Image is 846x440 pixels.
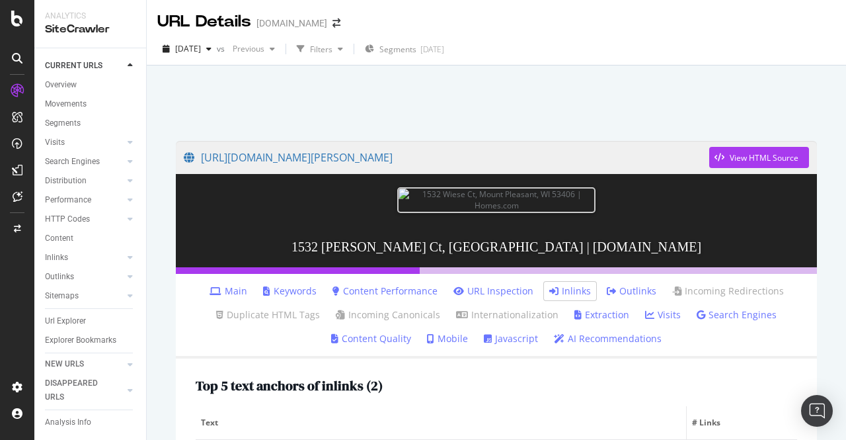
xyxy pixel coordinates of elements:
a: Javascript [484,332,538,345]
span: Text [201,417,677,429]
a: DISAPPEARED URLS [45,376,124,404]
div: HTTP Codes [45,212,90,226]
a: Sitemaps [45,289,124,303]
a: Visits [45,136,124,150]
div: Performance [45,193,91,207]
a: Content Quality [331,332,411,345]
button: View HTML Source [709,147,809,168]
span: 2025 Aug. 24th [175,43,201,54]
a: Performance [45,193,124,207]
button: Segments[DATE] [360,38,449,60]
div: Distribution [45,174,87,188]
div: arrow-right-arrow-left [332,19,340,28]
a: CURRENT URLS [45,59,124,73]
a: Explorer Bookmarks [45,333,137,347]
a: Search Engines [45,155,124,169]
div: Movements [45,97,87,111]
a: AI Recommendations [554,332,662,345]
a: Main [210,285,247,298]
a: Content Performance [332,285,438,298]
div: Filters [310,44,332,55]
button: Previous [227,38,280,60]
a: [URL][DOMAIN_NAME][PERSON_NAME] [184,141,709,174]
h2: Top 5 text anchors of inlinks ( 2 ) [196,378,383,393]
a: HTTP Codes [45,212,124,226]
a: Outlinks [607,285,656,298]
a: Url Explorer [45,314,137,328]
a: Analysis Info [45,416,137,429]
a: Extraction [574,308,629,322]
span: Previous [227,43,264,54]
div: DISAPPEARED URLS [45,376,112,404]
div: Inlinks [45,251,68,265]
button: [DATE] [157,38,217,60]
div: Outlinks [45,270,74,284]
a: Inlinks [549,285,591,298]
div: NEW URLS [45,357,84,371]
div: Search Engines [45,155,100,169]
div: Analysis Info [45,416,91,429]
a: Distribution [45,174,124,188]
a: Overview [45,78,137,92]
div: Segments [45,116,81,130]
a: Mobile [427,332,468,345]
a: URL Inspection [453,285,533,298]
div: URL Details [157,11,251,33]
div: Visits [45,136,65,150]
a: Inlinks [45,251,124,265]
span: Segments [379,44,416,55]
a: Segments [45,116,137,130]
img: 1532 Wiese Ct, Mount Pleasant, WI 53406 | Homes.com [397,187,596,212]
div: [DOMAIN_NAME] [256,17,327,30]
a: Search Engines [697,308,777,322]
div: View HTML Source [730,152,798,163]
a: Incoming Redirections [672,285,784,298]
div: Sitemaps [45,289,79,303]
div: Explorer Bookmarks [45,333,116,347]
a: Duplicate HTML Tags [216,308,320,322]
div: Analytics [45,11,135,22]
div: [DATE] [420,44,444,55]
div: Open Intercom Messenger [801,395,833,427]
div: Content [45,232,73,245]
a: Internationalization [456,308,558,322]
a: Content [45,232,137,245]
a: NEW URLS [45,357,124,371]
a: Outlinks [45,270,124,284]
a: Keywords [263,285,317,298]
span: # Links [692,417,788,429]
div: SiteCrawler [45,22,135,37]
div: CURRENT URLS [45,59,102,73]
h3: 1532 [PERSON_NAME] Ct, [GEOGRAPHIC_DATA] | [DOMAIN_NAME] [176,226,817,267]
button: Filters [291,38,348,60]
a: Visits [645,308,681,322]
a: Movements [45,97,137,111]
div: Overview [45,78,77,92]
span: vs [217,43,227,54]
a: Incoming Canonicals [336,308,440,322]
div: Url Explorer [45,314,86,328]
